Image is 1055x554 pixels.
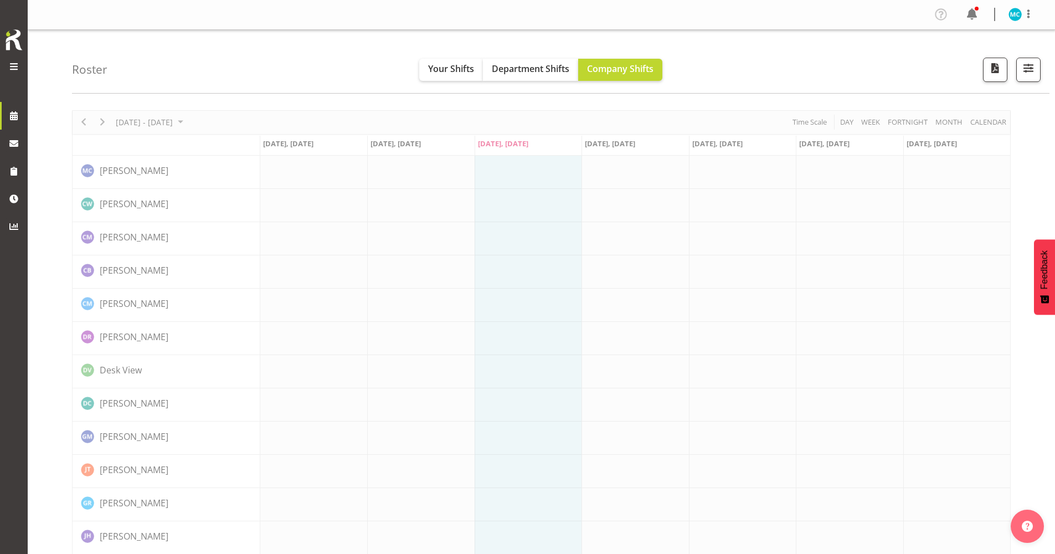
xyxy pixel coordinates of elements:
[419,59,483,81] button: Your Shifts
[72,63,107,76] h4: Roster
[578,59,662,81] button: Company Shifts
[1008,8,1022,21] img: michelle-cunningham11683.jpg
[1016,58,1041,82] button: Filter Shifts
[428,63,474,75] span: Your Shifts
[3,28,25,52] img: Rosterit icon logo
[1022,521,1033,532] img: help-xxl-2.png
[483,59,578,81] button: Department Shifts
[1034,239,1055,315] button: Feedback - Show survey
[983,58,1007,82] button: Download a PDF of the roster according to the set date range.
[587,63,653,75] span: Company Shifts
[492,63,569,75] span: Department Shifts
[1039,250,1049,289] span: Feedback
